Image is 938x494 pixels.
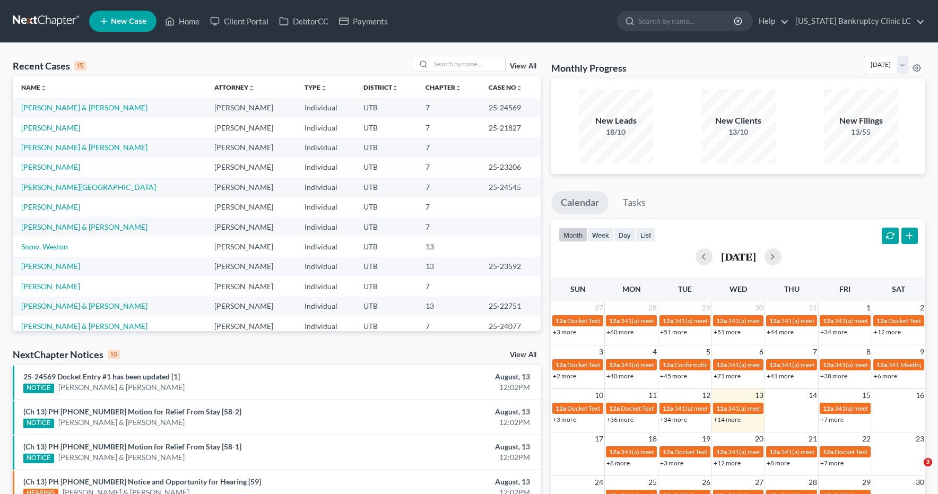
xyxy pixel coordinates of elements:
span: 341(a) meeting for [PERSON_NAME] [674,317,777,325]
a: (Ch 13) PH [PHONE_NUMBER] Motion for Relief From Stay [58-2] [23,407,241,416]
span: 30 [754,301,765,314]
span: 8 [865,345,872,358]
div: 12:02PM [368,382,530,393]
div: 12:02PM [368,452,530,463]
td: [PERSON_NAME] [206,257,296,276]
a: Snow, Weston [21,242,68,251]
span: 12a [609,317,620,325]
div: NextChapter Notices [13,348,120,361]
a: +3 more [553,415,576,423]
a: [PERSON_NAME] & [PERSON_NAME] [21,103,147,112]
span: 2 [919,301,925,314]
span: Docket Text: for [PERSON_NAME] [567,317,662,325]
span: 10 [594,389,604,402]
div: August, 13 [368,371,530,382]
span: Sat [892,284,905,293]
a: 25-24569 Docket Entry #1 has been updated [1] [23,372,180,381]
a: +36 more [606,415,633,423]
span: 12a [876,317,887,325]
a: Case Nounfold_more [489,83,523,91]
div: NOTICE [23,454,54,463]
a: +51 more [660,328,687,336]
span: 12a [769,317,780,325]
td: 7 [417,137,480,157]
div: New Leads [579,115,653,127]
i: unfold_more [516,85,523,91]
span: 3 [598,345,604,358]
div: NOTICE [23,419,54,428]
a: +7 more [820,459,844,467]
i: unfold_more [455,85,462,91]
a: +2 more [553,372,576,380]
span: 12a [716,317,727,325]
td: 7 [417,197,480,216]
span: 14 [807,389,818,402]
span: Tue [678,284,692,293]
td: 25-23206 [480,158,541,177]
a: Districtunfold_more [363,83,398,91]
span: 12a [663,448,673,456]
td: 25-24569 [480,98,541,117]
span: 341(a) meeting for [PERSON_NAME] [728,404,830,412]
span: Confirmation Hearing for [PERSON_NAME] [674,361,796,369]
span: 12a [876,361,887,369]
td: Individual [296,98,355,117]
td: Individual [296,177,355,197]
div: 18/10 [579,127,653,137]
input: Search by name... [431,56,505,72]
span: Mon [622,284,641,293]
td: Individual [296,158,355,177]
span: 23 [915,432,925,445]
a: Calendar [551,191,609,214]
a: [PERSON_NAME] [21,202,80,211]
a: [PERSON_NAME] [21,282,80,291]
a: +12 more [874,328,901,336]
td: UTB [355,217,416,237]
span: 21 [807,432,818,445]
td: 7 [417,217,480,237]
a: +44 more [767,328,794,336]
i: unfold_more [320,85,327,91]
span: Sun [570,284,586,293]
a: +40 more [606,372,633,380]
td: UTB [355,98,416,117]
h2: [DATE] [721,251,756,262]
span: 29 [861,476,872,489]
span: 341(a) meeting for [PERSON_NAME] [835,404,937,412]
td: Individual [296,118,355,137]
a: [PERSON_NAME] & [PERSON_NAME] [58,417,185,428]
a: +38 more [820,372,847,380]
td: Individual [296,316,355,336]
span: 15 [861,389,872,402]
span: 11 [647,389,658,402]
td: 25-24545 [480,177,541,197]
span: 17 [594,432,604,445]
a: [PERSON_NAME] [21,123,80,132]
a: +3 more [660,459,683,467]
span: 341(a) meeting for [PERSON_NAME] [728,317,830,325]
td: UTB [355,237,416,256]
span: 12a [716,448,727,456]
td: [PERSON_NAME] [206,237,296,256]
span: 12a [663,361,673,369]
span: 31 [807,301,818,314]
span: 12a [716,404,727,412]
a: +51 more [714,328,741,336]
td: [PERSON_NAME] [206,197,296,216]
td: 7 [417,98,480,117]
span: 341(a) meeting for [PERSON_NAME] & [PERSON_NAME] [728,448,887,456]
td: Individual [296,197,355,216]
span: 25 [647,476,658,489]
span: 12 [701,389,711,402]
td: 7 [417,118,480,137]
span: Docket Text: for Crystal [PERSON_NAME] [674,448,790,456]
td: UTB [355,177,416,197]
span: 9 [919,345,925,358]
button: day [614,228,636,242]
a: [PERSON_NAME] & [PERSON_NAME] [21,222,147,231]
span: 12a [823,448,833,456]
div: New Clients [701,115,776,127]
span: 12a [609,448,620,456]
span: 13 [754,389,765,402]
a: +8 more [767,459,790,467]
